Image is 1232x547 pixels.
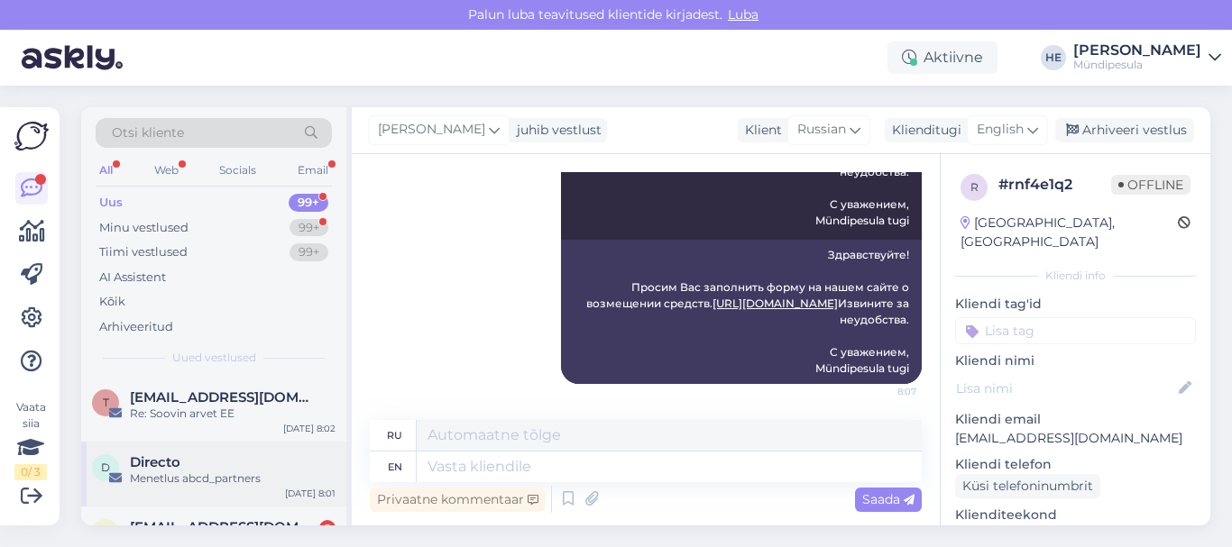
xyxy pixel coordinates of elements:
[885,121,961,140] div: Klienditugi
[290,219,328,237] div: 99+
[101,460,110,474] span: D
[99,318,173,336] div: Arhiveeritud
[713,296,838,310] a: [URL][DOMAIN_NAME]
[289,194,328,212] div: 99+
[130,406,336,422] div: Re: Soovin arvet EE
[99,194,123,212] div: Uus
[955,506,1196,524] p: Klienditeekond
[290,243,328,261] div: 99+
[849,385,916,398] span: 8:07
[887,41,998,74] div: Aktiivne
[216,159,260,182] div: Socials
[172,350,256,366] span: Uued vestlused
[99,293,125,311] div: Kõik
[151,159,182,182] div: Web
[388,451,402,482] div: en
[977,120,1024,140] span: English
[955,268,1196,284] div: Kliendi info
[14,399,47,480] div: Vaata siia
[99,243,188,261] div: Tiimi vestlused
[956,378,1175,398] input: Lisa nimi
[130,519,317,535] span: artjomberezkov@gmail.com
[1073,43,1201,58] div: [PERSON_NAME]
[955,317,1196,344] input: Lisa tag
[96,159,116,182] div: All
[130,470,336,487] div: Menetlus abcd_partners
[998,174,1111,196] div: # rnf4e1q2
[970,180,979,194] span: r
[99,269,166,287] div: AI Assistent
[1041,45,1066,70] div: HE
[130,389,317,406] span: tugi@myndipesula.eu
[1055,118,1194,142] div: Arhiveeri vestlus
[130,454,180,470] span: Directo
[285,487,336,500] div: [DATE] 8:01
[387,420,402,451] div: ru
[955,455,1196,474] p: Kliendi telefon
[99,219,188,237] div: Minu vestlused
[1073,58,1201,72] div: Mündipesula
[1111,175,1191,195] span: Offline
[955,410,1196,429] p: Kliendi email
[319,520,336,536] div: 3
[961,214,1178,251] div: [GEOGRAPHIC_DATA], [GEOGRAPHIC_DATA]
[510,121,602,140] div: juhib vestlust
[955,429,1196,448] p: [EMAIL_ADDRESS][DOMAIN_NAME]
[797,120,846,140] span: Russian
[1073,43,1221,72] a: [PERSON_NAME]Mündipesula
[112,123,184,142] span: Otsi kliente
[955,351,1196,370] p: Kliendi nimi
[103,396,109,409] span: t
[378,120,485,140] span: [PERSON_NAME]
[955,474,1100,498] div: Küsi telefoninumbrit
[283,422,336,435] div: [DATE] 8:02
[862,491,915,507] span: Saada
[561,240,922,384] div: Здравствуйте! Просим Вас заполнить форму на нашем сайте о возмещении средств. Извините за неудобс...
[14,464,47,480] div: 0 / 3
[738,121,782,140] div: Klient
[294,159,332,182] div: Email
[955,295,1196,314] p: Kliendi tag'id
[722,6,764,23] span: Luba
[14,122,49,150] img: Askly Logo
[370,488,546,512] div: Privaatne kommentaar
